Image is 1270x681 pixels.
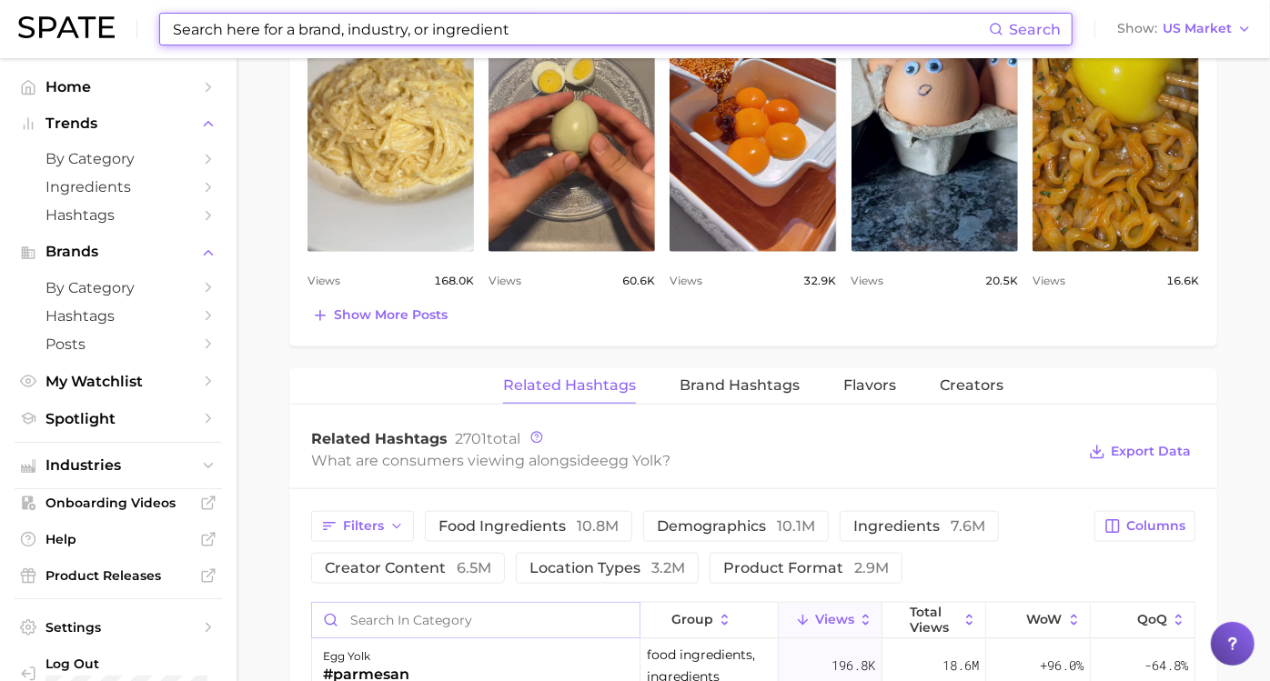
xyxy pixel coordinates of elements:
input: Search here for a brand, industry, or ingredient [171,14,989,45]
span: 20.5k [985,270,1018,292]
a: Ingredients [15,173,222,201]
span: Related Hashtags [311,430,448,447]
span: WoW [1027,612,1063,626]
span: 32.9k [804,270,837,292]
span: by Category [45,150,191,167]
button: Trends [15,110,222,137]
span: Views [852,270,884,292]
span: Views [307,270,340,292]
span: Industries [45,457,191,474]
span: 18.6m [942,655,979,676]
span: Views [1033,270,1065,292]
a: Settings [15,614,222,641]
span: Trends [45,115,191,132]
span: ingredients [853,519,985,534]
span: Log Out [45,656,217,672]
button: WoW [986,603,1090,638]
span: 2701 [455,430,487,447]
a: Help [15,526,222,553]
button: Export Data [1084,439,1195,465]
span: Brands [45,244,191,260]
button: Columns [1094,511,1195,542]
span: 196.8k [832,655,875,676]
span: Flavors [843,377,896,394]
span: demographics [657,519,815,534]
button: Views [779,603,882,638]
span: 6.5m [457,559,491,576]
span: 60.6k [622,270,655,292]
a: Home [15,73,222,101]
span: -64.8% [1144,655,1188,676]
img: SPATE [18,16,115,38]
a: Spotlight [15,405,222,433]
a: Posts [15,330,222,358]
span: US Market [1163,24,1232,34]
button: ShowUS Market [1113,17,1256,41]
button: Filters [311,511,414,542]
a: Onboarding Videos [15,489,222,516]
span: Export Data [1111,444,1191,459]
span: Show [1117,24,1157,34]
span: group [671,612,713,626]
span: Views [815,612,854,626]
a: Hashtags [15,302,222,330]
span: Onboarding Videos [45,495,191,511]
span: by Category [45,279,191,296]
button: Industries [15,452,222,479]
span: Show more posts [334,307,448,323]
span: Hashtags [45,206,191,224]
span: My Watchlist [45,373,191,390]
span: creator content [325,561,491,576]
span: Ingredients [45,178,191,195]
span: Views [670,270,702,292]
span: product format [723,561,889,576]
button: group [640,603,779,638]
span: QoQ [1137,612,1167,626]
span: 168.0k [434,270,474,292]
span: Creators [940,377,1003,394]
a: My Watchlist [15,367,222,396]
div: egg yolk [323,646,409,667]
span: Related Hashtags [503,377,636,394]
span: Views [489,270,521,292]
span: total [455,430,520,447]
span: Columns [1126,518,1185,534]
span: Help [45,531,191,547]
span: Spotlight [45,410,191,427]
span: Posts [45,335,191,353]
span: 2.9m [854,559,889,576]
button: Show more posts [307,303,452,328]
span: Brand Hashtags [680,377,800,394]
span: Total Views [910,605,958,634]
span: Product Releases [45,567,191,584]
span: Search [1009,21,1061,38]
button: Brands [15,238,222,265]
a: Product Releases [15,562,222,589]
span: 10.8m [577,517,619,535]
input: Search in category [312,603,640,637]
div: What are consumers viewing alongside ? [311,448,1075,473]
button: Total Views [882,603,986,638]
span: egg yolk [600,452,662,469]
span: Home [45,78,191,95]
span: Hashtags [45,307,191,325]
span: 10.1m [777,517,815,535]
a: by Category [15,145,222,173]
span: 3.2m [651,559,685,576]
span: Filters [343,518,384,534]
span: food ingredients [438,519,619,534]
span: 16.6k [1166,270,1199,292]
a: Hashtags [15,201,222,229]
span: +96.0% [1040,655,1084,676]
span: location types [529,561,685,576]
button: QoQ [1091,603,1194,638]
span: Settings [45,619,191,636]
a: by Category [15,274,222,302]
span: 7.6m [951,517,985,535]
